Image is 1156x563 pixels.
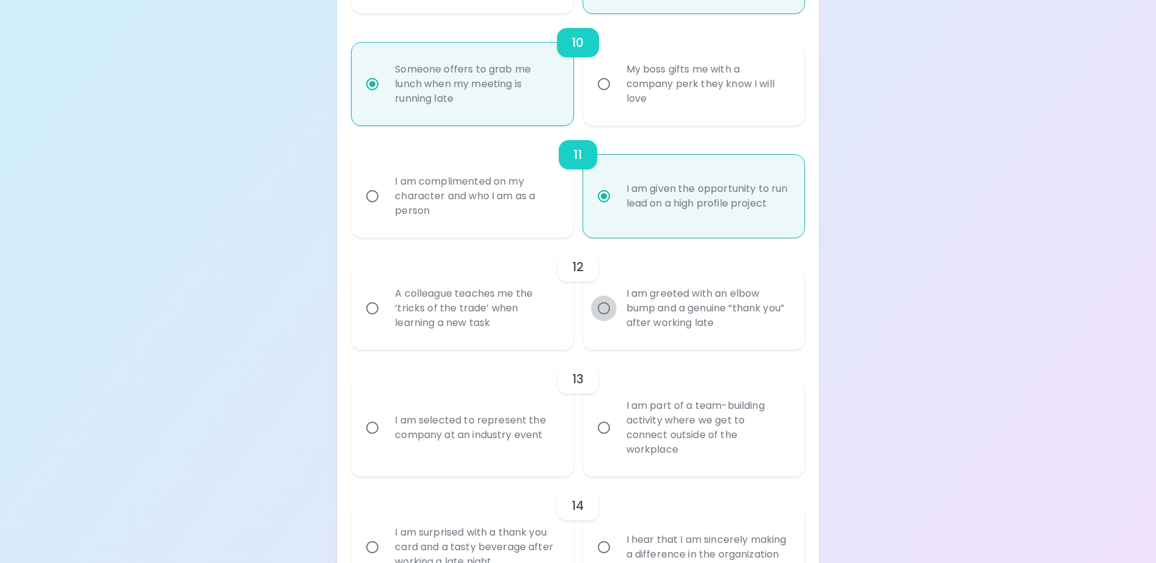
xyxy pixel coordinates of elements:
[385,398,566,457] div: I am selected to represent the company at an industry event
[617,384,798,472] div: I am part of a team-building activity where we get to connect outside of the workplace
[617,48,798,121] div: My boss gifts me with a company perk they know I will love
[385,160,566,233] div: I am complimented on my character and who I am as a person
[573,145,582,165] h6: 11
[572,257,584,277] h6: 12
[385,272,566,345] div: A colleague teaches me the ‘tricks of the trade’ when learning a new task
[352,238,804,350] div: choice-group-check
[352,126,804,238] div: choice-group-check
[617,167,798,225] div: I am given the opportunity to run lead on a high profile project
[617,272,798,345] div: I am greeted with an elbow bump and a genuine “thank you” after working late
[385,48,566,121] div: Someone offers to grab me lunch when my meeting is running late
[572,33,584,52] h6: 10
[572,369,584,389] h6: 13
[352,13,804,126] div: choice-group-check
[572,496,584,515] h6: 14
[352,350,804,476] div: choice-group-check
